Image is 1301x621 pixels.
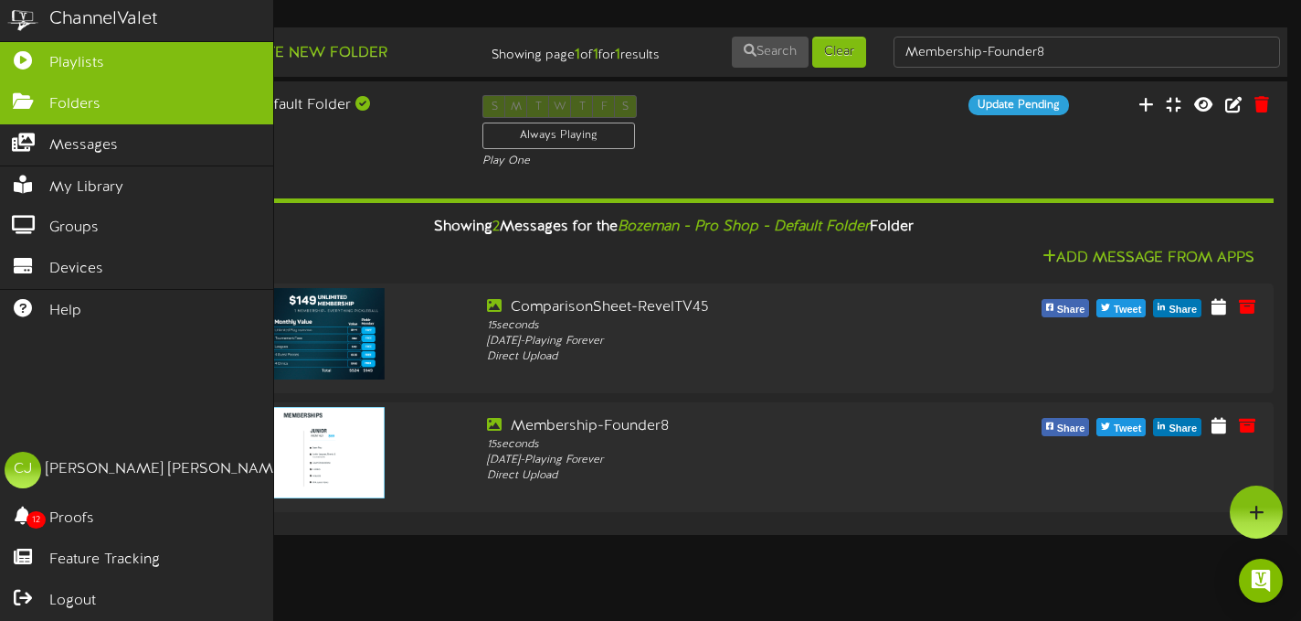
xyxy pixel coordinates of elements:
[1096,418,1146,436] button: Tweet
[1042,418,1090,436] button: Share
[1053,419,1089,439] span: Share
[49,550,160,571] span: Feature Tracking
[575,47,580,63] strong: 1
[615,47,620,63] strong: 1
[487,437,960,453] div: 15 seconds
[1239,559,1283,603] div: Open Intercom Messenger
[1110,300,1145,320] span: Tweet
[487,297,960,318] div: ComparisonSheet-RevelTV45
[1165,300,1201,320] span: Share
[49,591,96,612] span: Logout
[894,37,1280,68] input: -- Search Folders by Name --
[49,259,103,280] span: Devices
[49,177,123,198] span: My Library
[487,416,960,437] div: Membership-Founder8
[49,53,104,74] span: Playlists
[732,37,809,68] button: Search
[49,509,94,530] span: Proofs
[49,94,100,115] span: Folders
[467,35,673,66] div: Showing page of for results
[482,123,635,149] div: Always Playing
[59,208,1287,247] div: Showing Messages for the Folder
[223,288,386,380] img: fbe96c23-1fc0-4b2a-b903-d7697ca5a6a5.png
[812,37,866,68] button: Clear
[487,349,960,365] div: Direct Upload
[487,334,960,349] div: [DATE] - Playing Forever
[49,218,99,239] span: Groups
[46,459,286,480] div: [PERSON_NAME] [PERSON_NAME]
[1153,418,1201,436] button: Share
[5,452,41,488] div: CJ
[487,468,960,484] div: Direct Upload
[223,407,386,498] img: 4081378b-37cf-4a5a-9870-1e871d958857.png
[1037,247,1260,270] button: Add Message From Apps
[1053,300,1089,320] span: Share
[618,219,870,235] i: Bozeman - Pro Shop - Default Folder
[482,154,864,169] div: Play One
[211,42,393,65] button: Create New Folder
[1153,299,1201,317] button: Share
[1042,299,1090,317] button: Share
[1096,299,1146,317] button: Tweet
[593,47,598,63] strong: 1
[1165,419,1201,439] span: Share
[1110,419,1145,439] span: Tweet
[492,219,500,235] span: 2
[968,95,1069,115] div: Update Pending
[49,301,81,322] span: Help
[49,135,118,156] span: Messages
[487,318,960,334] div: 15 seconds
[49,6,158,33] div: ChannelValet
[26,511,46,529] span: 12
[487,453,960,468] div: [DATE] - Playing Forever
